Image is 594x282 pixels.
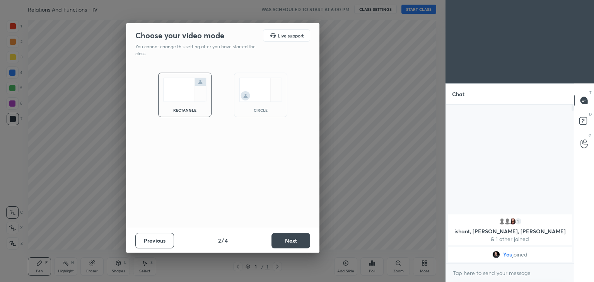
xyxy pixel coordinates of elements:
[135,31,224,41] h2: Choose your video mode
[218,236,221,245] h4: 2
[589,90,592,95] p: T
[169,108,200,112] div: rectangle
[452,236,567,242] p: & 1 other joined
[135,233,174,248] button: Previous
[225,236,228,245] h4: 4
[514,217,522,225] div: 1
[222,236,224,245] h4: /
[504,217,511,225] img: default.png
[135,43,261,57] p: You cannot change this setting after you have started the class
[239,78,282,102] img: circleScreenIcon.acc0effb.svg
[271,233,310,248] button: Next
[452,228,567,234] p: ishant, [PERSON_NAME], [PERSON_NAME]
[589,111,592,117] p: D
[589,133,592,139] p: G
[446,213,574,264] div: grid
[509,217,517,225] img: 171e8f4d9d7042c38f1bfb7addfb683f.jpg
[245,108,276,112] div: circle
[446,84,471,104] p: Chat
[503,251,512,258] span: You
[278,33,304,38] h5: Live support
[492,251,500,258] img: 3bd8f50cf52542888569fb27f05e67d4.jpg
[512,251,527,258] span: joined
[498,217,506,225] img: default.png
[163,78,207,102] img: normalScreenIcon.ae25ed63.svg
